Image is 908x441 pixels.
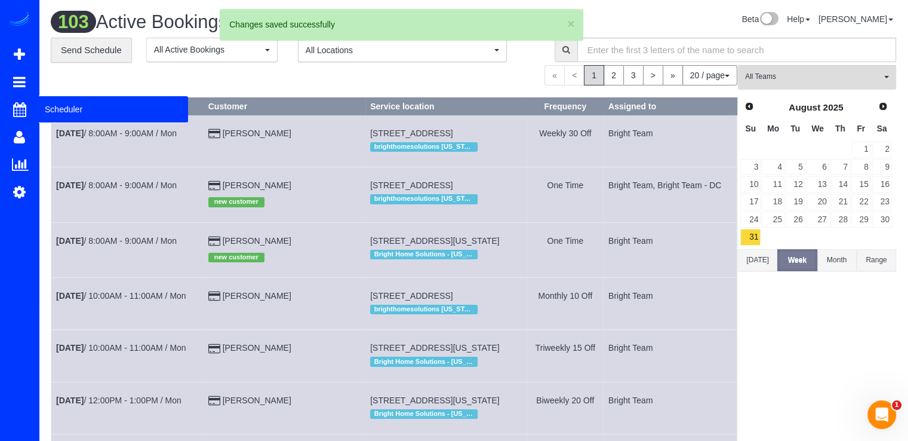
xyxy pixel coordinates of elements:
td: Frequency [527,167,603,222]
td: Service location [365,115,527,167]
span: 2025 [823,102,843,112]
td: Frequency [527,382,603,434]
a: [DATE]/ 10:00AM - 11:00AM / Mon [56,343,186,353]
nav: Pagination navigation [544,65,737,85]
i: Credit Card Payment [208,237,220,246]
a: 3 [623,65,644,85]
td: Schedule date [51,167,204,222]
th: Frequency [527,97,603,115]
span: All Locations [306,44,491,56]
span: Prev [744,102,754,111]
b: [DATE] [56,236,84,246]
a: [DATE]/ 10:00AM - 11:00AM / Mon [56,291,186,301]
a: Beta [741,14,778,24]
a: [PERSON_NAME] [223,291,291,301]
a: 8 [851,159,871,175]
span: Wednesday [811,124,824,133]
a: Help [787,14,810,24]
a: [PERSON_NAME] [223,343,291,353]
span: August [789,102,820,112]
a: [DATE]/ 8:00AM - 9:00AM / Mon [56,180,177,190]
span: All Active Bookings [154,44,262,56]
b: [DATE] [56,291,84,301]
a: 7 [830,159,850,175]
div: Location [370,354,522,369]
a: 29 [851,212,871,228]
a: 2 [604,65,624,85]
span: Monday [767,124,779,133]
a: > [643,65,663,85]
a: 17 [740,194,761,210]
b: [DATE] [56,343,84,353]
td: Assigned to [603,115,737,167]
td: Service location [365,222,527,277]
td: Schedule date [51,277,204,329]
td: Frequency [527,115,603,167]
td: Customer [203,115,365,167]
iframe: Intercom live chat [867,400,896,429]
td: Frequency [527,330,603,382]
span: Bright Home Solutions - [US_STATE][GEOGRAPHIC_DATA] [370,357,478,366]
button: All Locations [298,38,507,62]
span: 1 [892,400,901,410]
a: 13 [806,176,829,192]
span: brighthomesolutions [US_STATE] [370,305,478,314]
a: [PERSON_NAME] [223,396,291,405]
div: Changes saved successfully [229,19,573,30]
td: Frequency [527,222,603,277]
div: Location [370,302,522,317]
i: Credit Card Payment [208,130,220,138]
a: 21 [830,194,850,210]
a: 10 [740,176,761,192]
a: 15 [851,176,871,192]
i: Credit Card Payment [208,182,220,190]
a: 18 [762,194,784,210]
a: [DATE]/ 8:00AM - 9:00AM / Mon [56,236,177,246]
div: Location [370,406,522,422]
span: [STREET_ADDRESS][US_STATE] [370,236,500,246]
span: new customer [208,197,264,207]
a: 6 [806,159,829,175]
td: Schedule date [51,222,204,277]
th: Service location [365,97,527,115]
a: 25 [762,212,784,228]
a: [PERSON_NAME] [223,180,291,190]
a: [DATE]/ 8:00AM - 9:00AM / Mon [56,128,177,138]
a: » [663,65,683,85]
span: brighthomesolutions [US_STATE] [370,142,478,152]
span: Saturday [877,124,887,133]
td: Assigned to [603,382,737,434]
a: 1 [851,142,871,158]
b: [DATE] [56,396,84,405]
span: Sunday [745,124,756,133]
a: 12 [786,176,805,192]
span: Bright Home Solutions - [US_STATE][GEOGRAPHIC_DATA] [370,250,478,259]
i: Credit Card Payment [208,397,220,405]
a: 23 [872,194,892,210]
a: 9 [872,159,892,175]
a: Prev [741,99,758,115]
span: 1 [584,65,604,85]
b: [DATE] [56,180,84,190]
a: 27 [806,212,829,228]
a: 16 [872,176,892,192]
button: [DATE] [738,249,777,271]
span: Friday [857,124,865,133]
button: Week [777,249,817,271]
img: Automaid Logo [7,12,31,29]
button: All Active Bookings [146,38,278,62]
a: Send Schedule [51,38,132,63]
a: 3 [740,159,761,175]
td: Service location [365,277,527,329]
a: 19 [786,194,805,210]
a: 30 [872,212,892,228]
td: Assigned to [603,330,737,382]
h1: Active Bookings [51,12,464,32]
button: × [567,17,574,30]
a: [PERSON_NAME] [223,128,291,138]
td: Schedule date [51,330,204,382]
td: Service location [365,167,527,222]
span: Bright Home Solutions - [US_STATE][GEOGRAPHIC_DATA] [370,409,478,419]
td: Customer [203,382,365,434]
